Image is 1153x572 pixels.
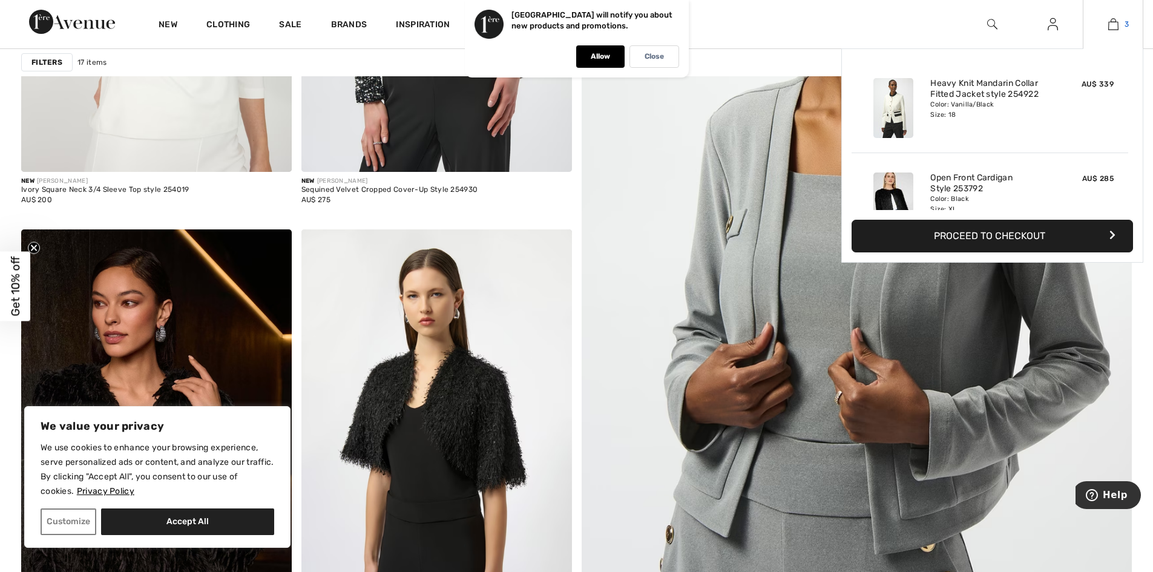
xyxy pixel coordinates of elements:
div: [PERSON_NAME] [301,177,478,186]
img: search the website [987,17,997,31]
button: Customize [41,508,96,535]
img: Open Front Cardigan Style 253792 [873,173,913,232]
span: AU$ 339 [1082,80,1114,88]
span: AU$ 285 [1082,174,1114,183]
img: My Bag [1108,17,1119,31]
div: Ivory Square Neck 3/4 Sleeve Top style 254019 [21,186,189,194]
div: Sequined Velvet Cropped Cover-Up Style 254930 [301,186,478,194]
a: Heavy Knit Mandarin Collar Fitted Jacket style 254922 [930,78,1050,100]
button: Close teaser [28,242,40,254]
p: We value your privacy [41,419,274,433]
a: Open Front Cardigan Style 253792 [930,173,1050,194]
img: My Info [1048,17,1058,31]
a: New [159,19,177,32]
span: AU$ 275 [301,196,330,204]
a: 3 [1083,17,1143,31]
p: We use cookies to enhance your browsing experience, serve personalized ads or content, and analyz... [41,441,274,499]
a: Privacy Policy [76,485,135,497]
span: AU$ 200 [21,196,52,204]
strong: Filters [31,57,62,68]
a: Brands [331,19,367,32]
p: [GEOGRAPHIC_DATA] will notify you about new products and promotions. [511,10,672,30]
img: 1ère Avenue [29,10,115,34]
span: New [301,177,315,185]
a: Clothing [206,19,250,32]
span: 17 items [77,57,107,68]
img: Heavy Knit Mandarin Collar Fitted Jacket style 254922 [873,78,913,138]
button: Accept All [101,508,274,535]
span: Inspiration [396,19,450,32]
div: Color: Vanilla/Black Size: 18 [930,100,1050,119]
div: [PERSON_NAME] [21,177,189,186]
span: New [21,177,34,185]
button: Proceed to Checkout [852,220,1133,252]
div: Color: Black Size: XL [930,194,1050,214]
span: Get 10% off [8,256,22,316]
div: We value your privacy [24,406,291,548]
p: Allow [591,52,610,61]
span: 3 [1125,19,1129,30]
a: Sale [279,19,301,32]
p: Close [645,52,664,61]
a: Sign In [1038,17,1068,32]
iframe: Opens a widget where you can find more information [1076,481,1141,511]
